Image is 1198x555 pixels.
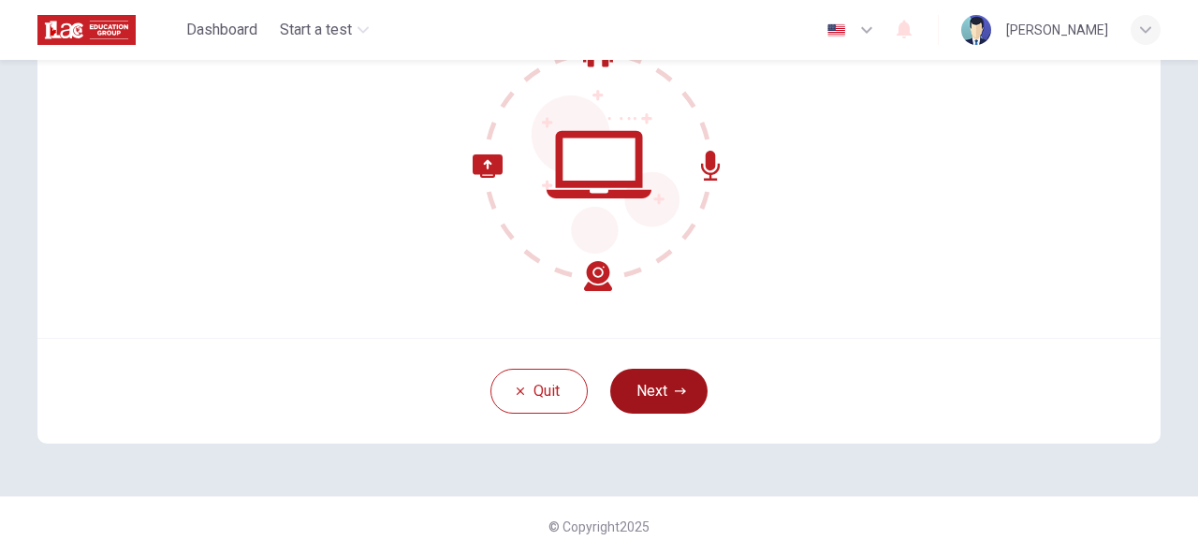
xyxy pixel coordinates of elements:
[37,11,179,49] a: ILAC logo
[1006,19,1108,41] div: [PERSON_NAME]
[37,11,136,49] img: ILAC logo
[280,19,352,41] span: Start a test
[961,15,991,45] img: Profile picture
[825,23,848,37] img: en
[186,19,257,41] span: Dashboard
[490,369,588,414] button: Quit
[179,13,265,47] button: Dashboard
[610,369,708,414] button: Next
[548,519,650,534] span: © Copyright 2025
[272,13,376,47] button: Start a test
